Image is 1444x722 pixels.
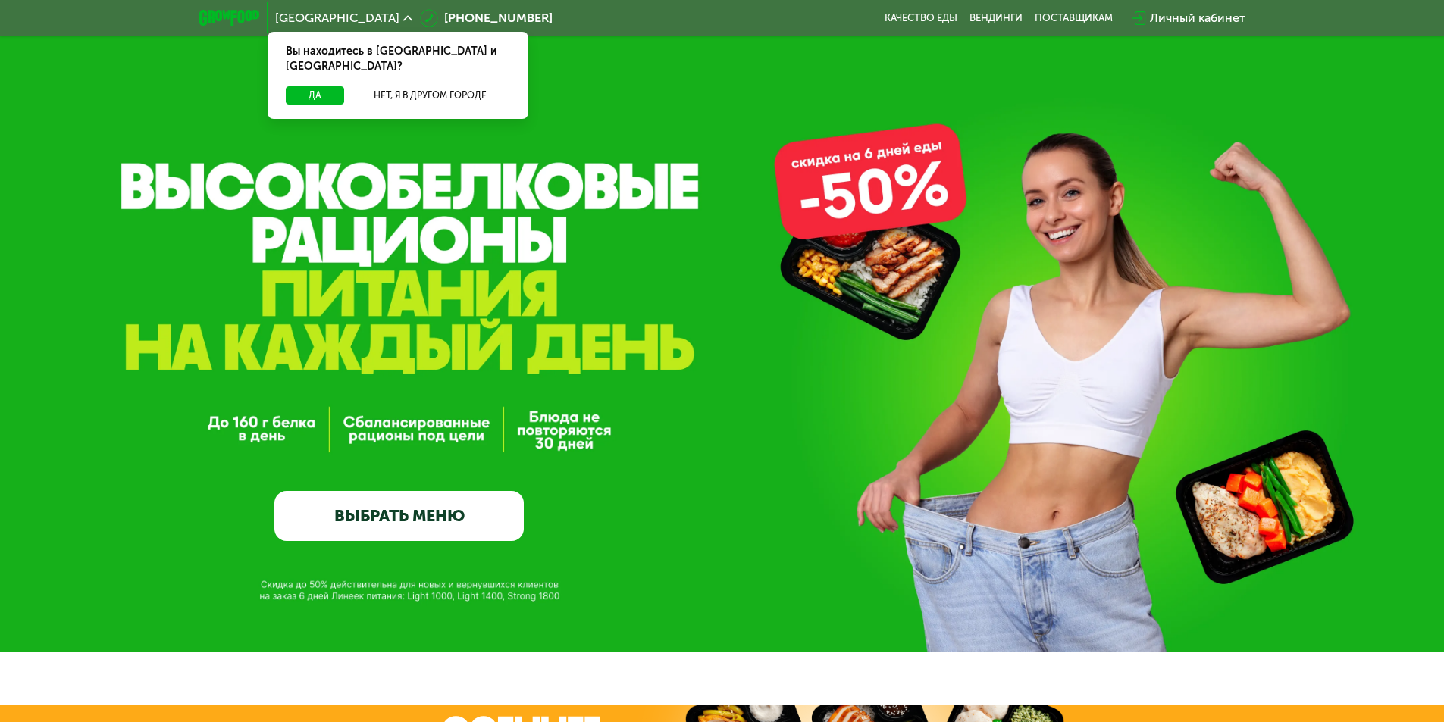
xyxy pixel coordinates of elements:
[275,12,399,24] span: [GEOGRAPHIC_DATA]
[268,32,528,86] div: Вы находитесь в [GEOGRAPHIC_DATA] и [GEOGRAPHIC_DATA]?
[1035,12,1113,24] div: поставщикам
[969,12,1023,24] a: Вендинги
[274,491,524,541] a: ВЫБРАТЬ МЕНЮ
[350,86,510,105] button: Нет, я в другом городе
[420,9,553,27] a: [PHONE_NUMBER]
[885,12,957,24] a: Качество еды
[1150,9,1245,27] div: Личный кабинет
[286,86,344,105] button: Да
